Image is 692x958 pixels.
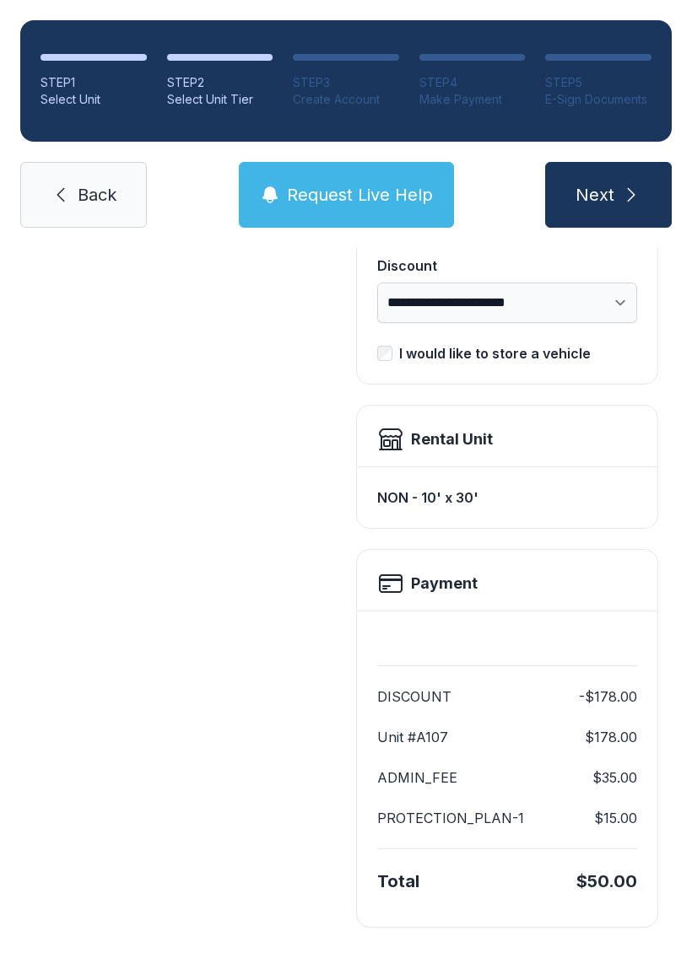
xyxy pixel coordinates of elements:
[167,91,273,108] div: Select Unit Tier
[377,767,457,788] dt: ADMIN_FEE
[293,74,399,91] div: STEP 3
[287,183,433,207] span: Request Live Help
[411,572,478,595] h2: Payment
[41,74,147,91] div: STEP 1
[377,727,448,747] dt: Unit #A107
[41,91,147,108] div: Select Unit
[377,256,637,276] div: Discount
[592,767,637,788] dd: $35.00
[399,343,591,363] div: I would like to store a vehicle
[545,91,651,108] div: E-Sign Documents
[576,869,637,893] div: $50.00
[419,74,526,91] div: STEP 4
[377,283,637,323] select: Discount
[411,428,493,451] div: Rental Unit
[419,91,526,108] div: Make Payment
[377,686,451,707] dt: DISCOUNT
[78,183,116,207] span: Back
[594,808,637,828] dd: $15.00
[167,74,273,91] div: STEP 2
[579,686,637,707] dd: -$178.00
[293,91,399,108] div: Create Account
[576,183,614,207] span: Next
[545,74,651,91] div: STEP 5
[377,481,637,514] div: NON - 10' x 30'
[377,869,419,893] div: Total
[377,808,524,828] dt: PROTECTION_PLAN-1
[585,727,637,747] dd: $178.00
